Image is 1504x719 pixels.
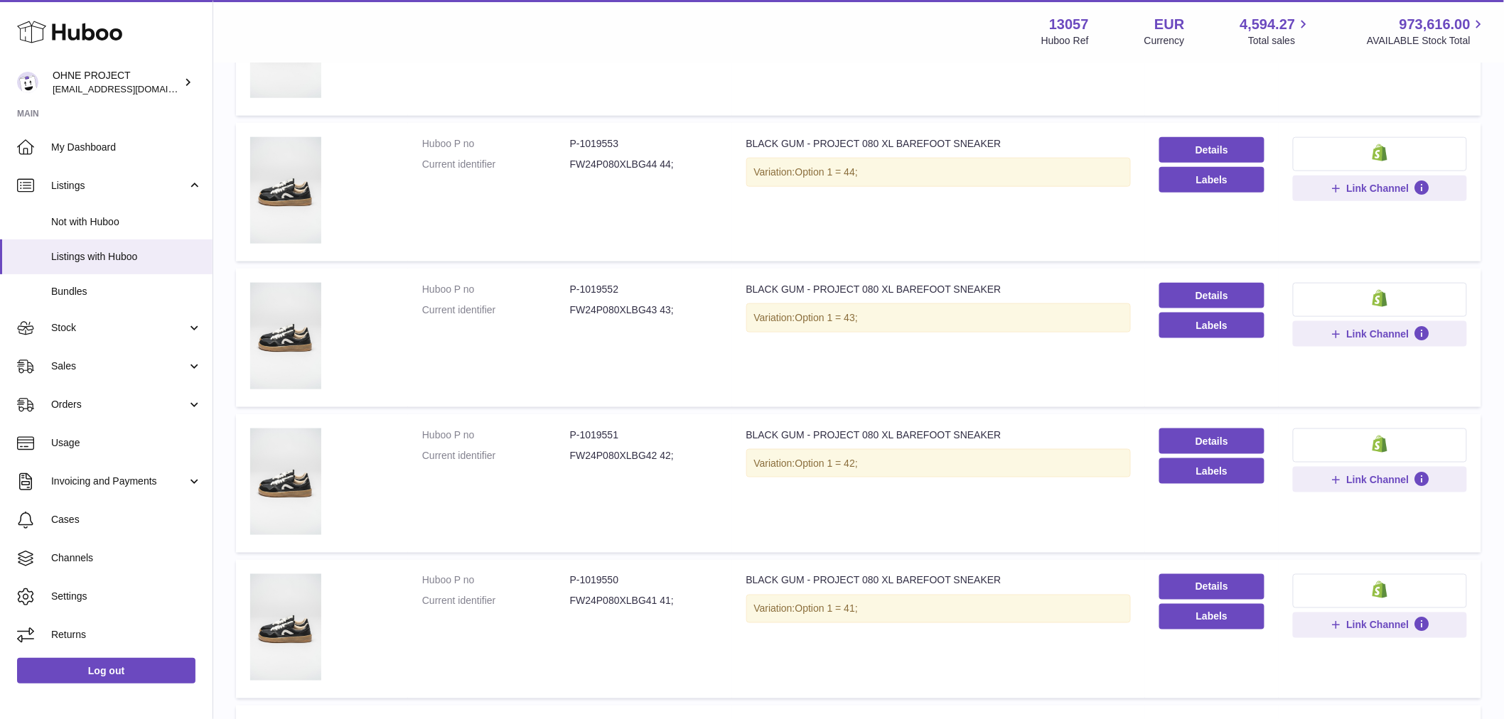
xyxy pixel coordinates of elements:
div: Variation: [746,449,1131,478]
dd: P-1019552 [570,283,718,296]
dd: FW24P080XLBG42 42; [570,449,718,463]
img: shopify-small.png [1373,581,1387,598]
span: Link Channel [1347,182,1409,195]
span: Sales [51,359,187,373]
dd: P-1019551 [570,428,718,442]
dt: Huboo P no [422,283,570,296]
div: BLACK GUM - PROJECT 080 XL BAREFOOT SNEAKER [746,137,1131,151]
dd: FW24P080XLBG41 41; [570,595,718,608]
strong: EUR [1154,15,1184,34]
img: BLACK GUM - PROJECT 080 XL BAREFOOT SNEAKER [250,574,321,681]
div: Currency [1144,34,1185,48]
img: shopify-small.png [1373,290,1387,307]
span: Option 1 = 44; [795,166,858,178]
span: 4,594.27 [1240,15,1296,34]
span: Link Channel [1347,619,1409,632]
span: 973,616.00 [1400,15,1471,34]
a: Details [1159,283,1265,308]
button: Labels [1159,604,1265,629]
span: Stock [51,321,187,335]
a: Details [1159,428,1265,454]
strong: 13057 [1049,15,1089,34]
dt: Current identifier [422,449,570,463]
dd: FW24P080XLBG44 44; [570,158,718,171]
span: Returns [51,628,202,642]
span: My Dashboard [51,141,202,154]
span: Option 1 = 42; [795,458,858,469]
button: Labels [1159,313,1265,338]
span: Channels [51,551,202,565]
a: Log out [17,658,195,683]
span: Link Channel [1347,473,1409,486]
dt: Current identifier [422,303,570,317]
img: shopify-small.png [1373,436,1387,453]
dt: Huboo P no [422,574,570,588]
div: Variation: [746,158,1131,187]
span: Not with Huboo [51,215,202,229]
div: Variation: [746,595,1131,624]
span: AVAILABLE Stock Total [1367,34,1487,48]
span: Listings [51,179,187,193]
dt: Current identifier [422,158,570,171]
dt: Huboo P no [422,137,570,151]
div: BLACK GUM - PROJECT 080 XL BAREFOOT SNEAKER [746,283,1131,296]
span: Bundles [51,285,202,298]
dt: Current identifier [422,595,570,608]
span: Invoicing and Payments [51,475,187,488]
a: Details [1159,574,1265,600]
div: OHNE PROJECT [53,69,181,96]
div: Variation: [746,303,1131,333]
div: BLACK GUM - PROJECT 080 XL BAREFOOT SNEAKER [746,428,1131,442]
img: BLACK GUM - PROJECT 080 XL BAREFOOT SNEAKER [250,283,321,389]
img: internalAdmin-13057@internal.huboo.com [17,72,38,93]
span: Option 1 = 41; [795,603,858,615]
button: Link Channel [1293,175,1467,201]
span: Settings [51,590,202,603]
span: Orders [51,398,187,411]
img: BLACK GUM - PROJECT 080 XL BAREFOOT SNEAKER [250,428,321,535]
a: Details [1159,137,1265,163]
a: 973,616.00 AVAILABLE Stock Total [1367,15,1487,48]
dt: Huboo P no [422,428,570,442]
dd: P-1019550 [570,574,718,588]
span: Listings with Huboo [51,250,202,264]
span: Link Channel [1347,328,1409,340]
button: Labels [1159,167,1265,193]
button: Labels [1159,458,1265,484]
dd: FW24P080XLBG43 43; [570,303,718,317]
img: shopify-small.png [1373,144,1387,161]
img: BLACK GUM - PROJECT 080 XL BAREFOOT SNEAKER [250,137,321,244]
span: [EMAIL_ADDRESS][DOMAIN_NAME] [53,83,209,94]
div: BLACK GUM - PROJECT 080 XL BAREFOOT SNEAKER [746,574,1131,588]
dd: P-1019553 [570,137,718,151]
button: Link Channel [1293,321,1467,347]
div: Huboo Ref [1041,34,1089,48]
button: Link Channel [1293,467,1467,492]
span: Usage [51,436,202,450]
a: 4,594.27 Total sales [1240,15,1312,48]
span: Total sales [1248,34,1311,48]
span: Cases [51,513,202,526]
button: Link Channel [1293,612,1467,638]
span: Option 1 = 43; [795,312,858,323]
